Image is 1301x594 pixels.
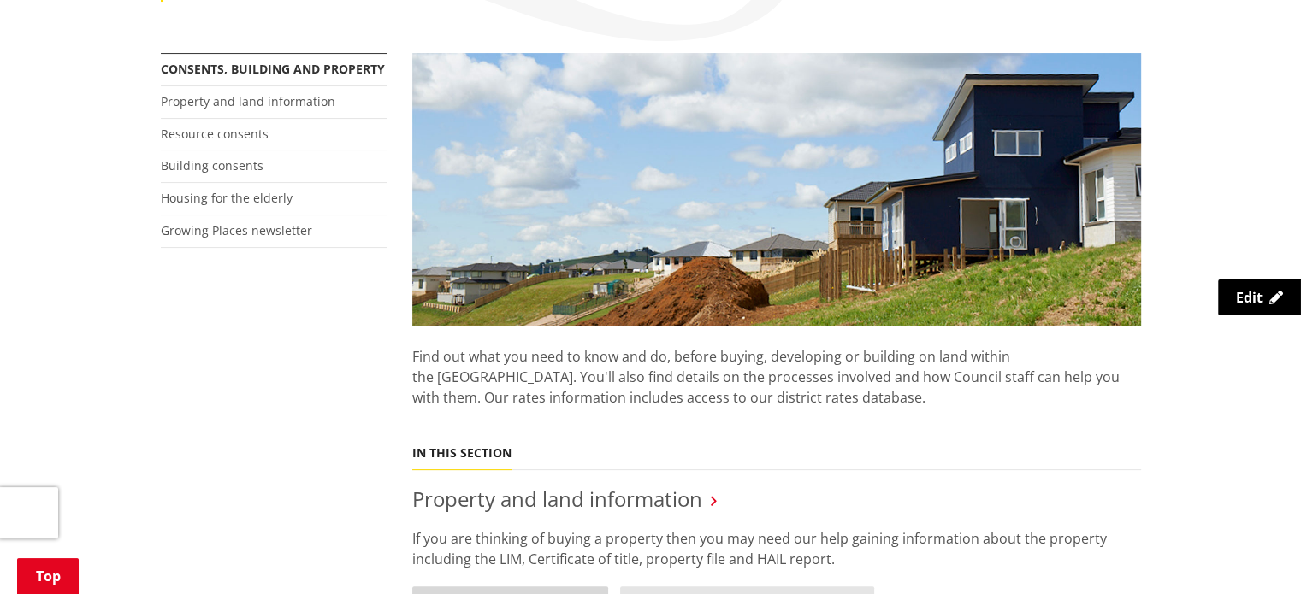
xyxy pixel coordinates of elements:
iframe: Messenger Launcher [1222,522,1284,584]
a: Building consents [161,157,263,173]
a: Housing for the elderly [161,190,293,206]
p: If you are thinking of buying a property then you may need our help gaining information about the... [412,528,1141,569]
a: Top [17,558,79,594]
a: Consents, building and property [161,61,385,77]
a: Edit [1218,279,1301,315]
a: Resource consents [161,126,269,142]
span: Edit [1236,288,1263,307]
p: Find out what you need to know and do, before buying, developing or building on land within the [... [412,326,1141,428]
img: Land-and-property-landscape [412,53,1141,326]
a: Property and land information [412,485,702,513]
a: Growing Places newsletter [161,222,312,238]
h5: In this section [412,446,512,461]
a: Property and land information [161,93,335,109]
